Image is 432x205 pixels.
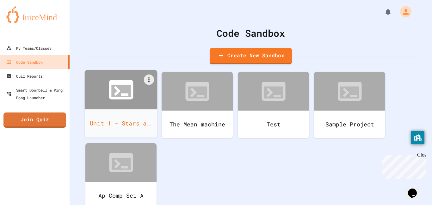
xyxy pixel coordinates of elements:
[380,152,426,179] iframe: chat widget
[3,112,66,128] a: Join Quiz
[85,109,157,138] div: Unit 1 - Stars and Stripes
[314,111,385,138] div: Sample Project
[238,72,309,138] a: Test
[373,6,393,17] div: My Notifications
[238,111,309,138] div: Test
[3,3,44,40] div: Chat with us now!Close
[6,6,63,23] img: logo-orange.svg
[6,58,43,66] div: Code Sandbox
[411,131,424,144] button: privacy banner
[393,4,413,19] div: My Account
[6,44,52,52] div: My Teams/Classes
[85,26,416,40] div: Code Sandbox
[85,70,157,138] a: Unit 1 - Stars and Stripes
[6,86,67,101] div: Smart Doorbell & Ping Pong Launcher
[314,72,385,138] a: Sample Project
[210,48,292,64] a: Create New Sandbox
[6,72,43,80] div: Quiz Reports
[162,111,233,138] div: The Mean machine
[405,180,426,199] iframe: chat widget
[162,72,233,138] a: The Mean machine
